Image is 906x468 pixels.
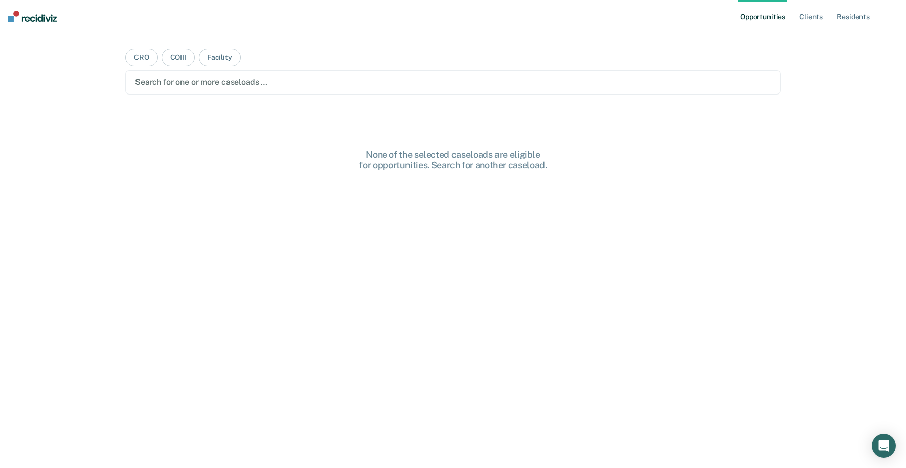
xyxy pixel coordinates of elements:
[8,11,57,22] img: Recidiviz
[291,149,615,171] div: None of the selected caseloads are eligible for opportunities. Search for another caseload.
[872,434,896,458] div: Open Intercom Messenger
[162,49,195,66] button: COIII
[199,49,241,66] button: Facility
[125,49,158,66] button: CRO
